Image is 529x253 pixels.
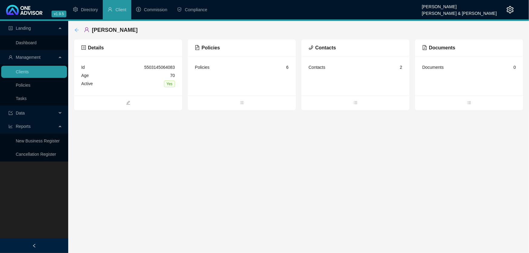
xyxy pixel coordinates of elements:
span: file-text [195,45,200,50]
img: 2df55531c6924b55f21c4cf5d4484680-logo-light.svg [6,5,42,15]
span: v1.9.5 [52,11,66,17]
span: dollar [136,7,141,12]
span: Data [16,111,25,115]
div: Age [81,72,89,79]
div: Contacts [309,64,325,71]
span: profile [8,26,13,30]
span: user [84,27,89,32]
span: setting [507,6,514,13]
span: Details [81,45,104,50]
span: Policies [195,45,220,50]
div: back [74,28,79,33]
span: line-chart [8,124,13,128]
span: Landing [16,26,31,31]
span: bars [301,100,410,107]
div: 0 [514,64,516,71]
div: [PERSON_NAME] & [PERSON_NAME] [422,8,497,15]
div: Documents [422,64,444,71]
div: [PERSON_NAME] [422,2,497,8]
a: Tasks [16,96,27,101]
span: bars [188,100,296,107]
span: Management [16,55,41,60]
div: 5503145064083 [144,64,175,71]
a: Policies [16,83,30,88]
span: Contacts [309,45,336,50]
span: file-pdf [422,45,427,50]
div: Policies [195,64,209,71]
span: profile [81,45,86,50]
span: setting [73,7,78,12]
span: Compliance [185,7,207,12]
span: [PERSON_NAME] [92,27,138,33]
a: Dashboard [16,40,37,45]
span: phone [309,45,313,50]
span: Directory [81,7,98,12]
div: Id [81,64,85,71]
span: edit [74,100,182,107]
span: arrow-left [74,28,79,32]
div: 2 [400,64,402,71]
span: left [32,244,36,248]
span: Reports [16,124,31,129]
span: Client [116,7,126,12]
span: user [8,55,13,59]
span: bars [415,100,523,107]
a: Clients [16,69,29,74]
span: Yes [164,81,175,87]
a: Cancellation Register [16,152,56,157]
div: 6 [286,64,289,71]
span: Documents [422,45,455,50]
span: import [8,111,13,115]
div: Active [81,80,93,87]
span: 70 [170,73,175,78]
a: New Business Register [16,138,60,143]
span: Commission [144,7,167,12]
span: safety [177,7,182,12]
span: user [108,7,112,12]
